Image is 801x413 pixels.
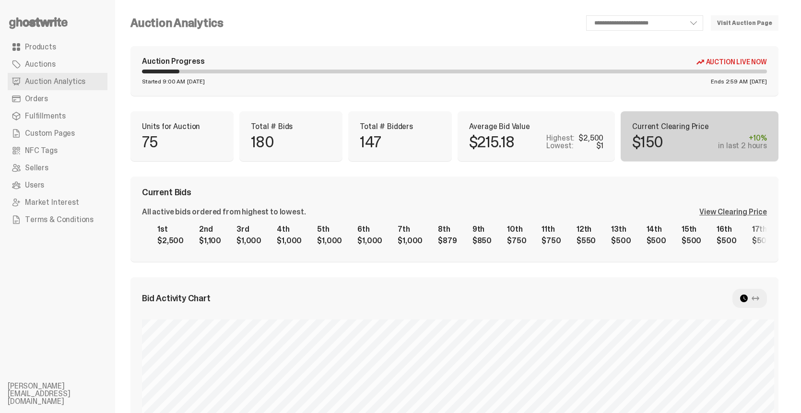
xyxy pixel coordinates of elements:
div: View Clearing Price [699,208,767,216]
div: in last 2 hours [718,142,767,150]
div: 17th [752,225,772,233]
span: Auctions [25,60,56,68]
a: Orders [8,90,107,107]
a: Terms & Conditions [8,211,107,228]
div: 14th [647,225,666,233]
p: Units for Auction [142,123,222,130]
div: $550 [577,237,596,245]
p: Total # Bidders [360,123,440,130]
div: $850 [472,237,492,245]
span: Users [25,181,44,189]
p: Lowest: [546,142,573,150]
span: Started 9:00 AM [142,79,185,84]
div: 12th [577,225,596,233]
li: [PERSON_NAME][EMAIL_ADDRESS][DOMAIN_NAME] [8,382,123,405]
a: Market Interest [8,194,107,211]
div: $2,500 [157,237,184,245]
div: Auction Progress [142,58,204,66]
span: [DATE] [187,79,204,84]
a: Users [8,177,107,194]
div: $1,000 [236,237,261,245]
div: $879 [438,237,457,245]
div: All active bids ordered from highest to lowest. [142,208,306,216]
div: $750 [542,237,561,245]
div: 4th [277,225,302,233]
div: $500 [611,237,631,245]
div: $1,000 [317,237,342,245]
span: Sellers [25,164,48,172]
p: Average Bid Value [469,123,604,130]
a: Auctions [8,56,107,73]
div: 6th [357,225,382,233]
p: 180 [251,134,274,150]
p: Total # Bids [251,123,331,130]
p: Highest: [546,134,575,142]
div: $1,000 [357,237,382,245]
span: Orders [25,95,48,103]
div: $2,500 [578,134,603,142]
div: $500 [647,237,666,245]
a: Products [8,38,107,56]
a: Auction Analytics [8,73,107,90]
span: Auction Live Now [706,58,767,66]
span: Fulfillments [25,112,66,120]
div: 3rd [236,225,261,233]
div: $500 [752,237,772,245]
div: 13th [611,225,631,233]
span: Products [25,43,56,51]
a: Sellers [8,159,107,177]
span: Terms & Conditions [25,216,94,224]
p: 75 [142,134,157,150]
div: $500 [682,237,701,245]
span: Auction Analytics [25,78,85,85]
div: 11th [542,225,561,233]
p: $150 [632,134,663,150]
div: $1 [596,142,604,150]
span: Current Bids [142,188,191,197]
div: $1,000 [398,237,423,245]
div: 10th [507,225,526,233]
span: Market Interest [25,199,79,206]
p: $215.18 [469,134,514,150]
h4: Auction Analytics [130,17,224,29]
p: 147 [360,134,381,150]
span: Custom Pages [25,130,75,137]
a: NFC Tags [8,142,107,159]
div: 16th [717,225,736,233]
div: 7th [398,225,423,233]
div: $750 [507,237,526,245]
div: $500 [717,237,736,245]
a: Fulfillments [8,107,107,125]
div: 1st [157,225,184,233]
div: 5th [317,225,342,233]
div: 15th [682,225,701,233]
a: Custom Pages [8,125,107,142]
span: NFC Tags [25,147,58,154]
div: +10% [718,134,767,142]
span: Bid Activity Chart [142,294,211,303]
div: $1,100 [199,237,221,245]
p: Current Clearing Price [632,123,767,130]
div: 2nd [199,225,221,233]
a: Visit Auction Page [711,15,778,31]
span: Ends 2:59 AM [711,79,748,84]
div: 8th [438,225,457,233]
div: 9th [472,225,492,233]
div: $1,000 [277,237,302,245]
span: [DATE] [750,79,767,84]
